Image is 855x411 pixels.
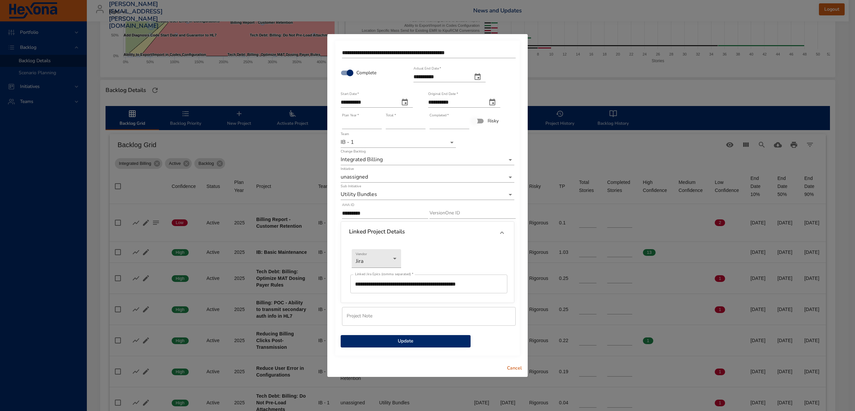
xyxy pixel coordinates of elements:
label: Sub Initiative [341,184,361,188]
span: Complete [356,69,376,76]
label: AHA ID [342,203,354,207]
label: Team [341,132,349,136]
div: unassigned [341,172,514,183]
label: Completed [430,113,449,117]
label: Total [386,113,396,117]
div: Linked Project Details [341,222,514,244]
label: Change Backlog [341,149,366,153]
div: IB - 1 [341,137,456,148]
label: Actual End Date [413,67,441,70]
button: Update [341,335,471,347]
label: Plan Year [342,113,359,117]
label: Original End Date [428,92,458,96]
span: Cancel [506,364,522,373]
button: start date [397,94,413,110]
button: original end date [484,94,500,110]
span: Update [346,337,465,345]
button: actual end date [470,69,486,85]
div: Utility Bundles [341,189,514,200]
div: Jira [352,249,401,268]
label: Initiative [341,167,354,171]
div: Integrated Billing [341,155,514,165]
label: Start Date [341,92,359,96]
h6: Linked Project Details [349,228,405,235]
span: Risky [488,117,499,124]
button: Cancel [504,362,525,375]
